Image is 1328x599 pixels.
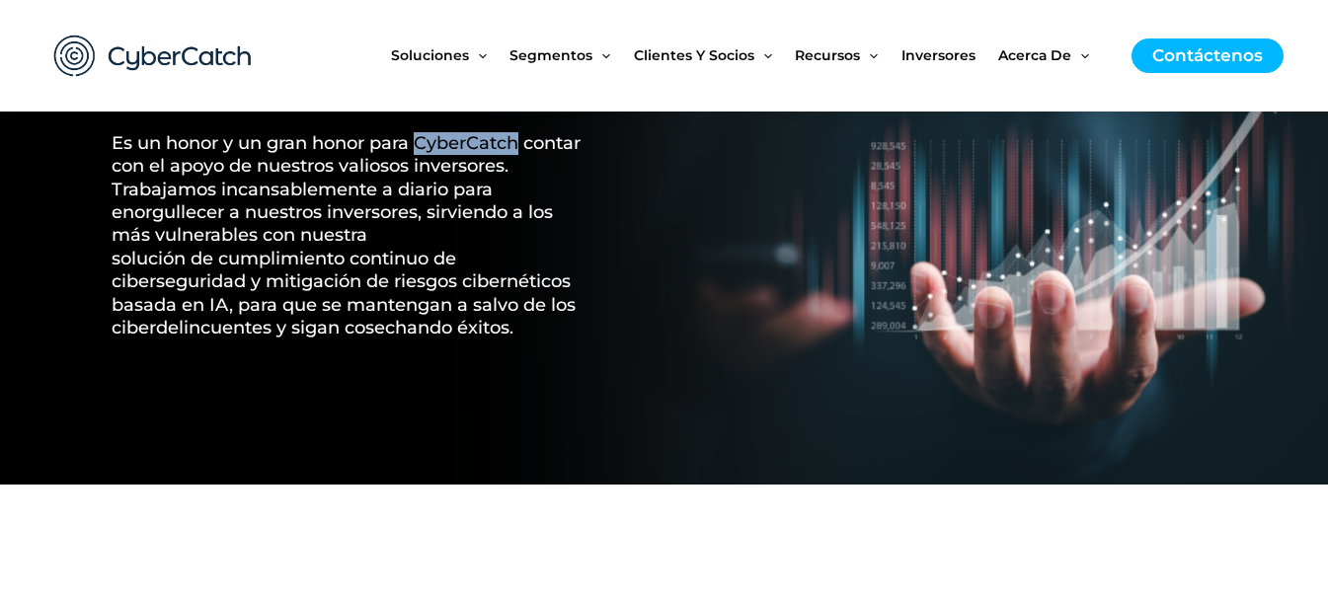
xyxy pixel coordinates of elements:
span: Alternar menú [754,14,772,97]
span: Alternar menú [860,14,878,97]
font: Clientes y socios [634,46,754,64]
img: CyberCatch [35,15,272,97]
font: Soluciones [391,46,469,64]
a: Inversores [901,14,998,97]
font: Segmentos [509,46,592,64]
font: solución de cumplimiento continuo de ciberseguridad y mitigación de riesgos cibernéticos basada e... [112,248,576,338]
font: Acerca de [998,46,1071,64]
span: Alternar menú [592,14,610,97]
font: Inversores [901,46,976,64]
span: Alternar menú [1071,14,1089,97]
nav: Navegación del sitio: Nuevo menú principal [391,14,1112,97]
font: Recursos [795,46,860,64]
a: Contáctenos [1132,38,1284,73]
span: Alternar menú [469,14,487,97]
font: Contáctenos [1152,45,1263,65]
font: Es un honor y un gran honor para CyberCatch contar con el apoyo de nuestros valiosos inversores. ... [112,132,581,247]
